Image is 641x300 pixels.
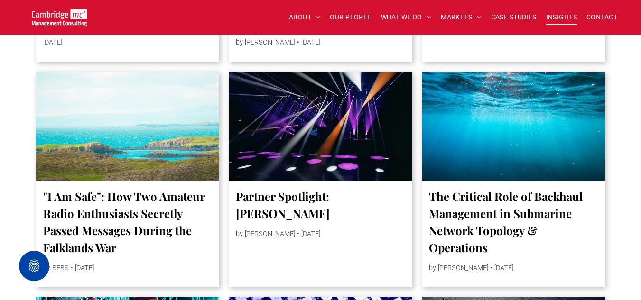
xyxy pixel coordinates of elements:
a: "I Am Safe": How Two Amateur Radio Enthusiasts Secretly Passed Messages During the Falklands War [43,188,213,256]
span: by [PERSON_NAME] [236,38,295,46]
a: ABOUT [284,10,325,25]
span: • [297,38,299,46]
span: [DATE] [43,38,62,46]
span: [DATE] [75,264,94,272]
a: MARKETS [436,10,486,25]
a: WHAT WE DO [376,10,437,25]
a: CONTACT [582,10,622,25]
a: CASE STUDIES [486,10,541,25]
span: [DATE] [301,38,320,46]
a: Orange and white spotlights on a purple stage, digital infrastructure [229,72,412,181]
span: • [71,264,73,272]
a: The Critical Role of Backhaul Management in Submarine Network Topology & Operations [429,188,598,256]
a: Your Business Transformed | Cambridge Management Consulting [32,10,87,20]
a: Murky gloom under the sea with light rays piercing from above, digital transformation [422,72,605,181]
span: by [PERSON_NAME] [236,230,295,238]
a: A heath-covered bay on the Falkland Islands, Procurement [36,72,220,181]
img: Go to Homepage [32,9,87,26]
a: INSIGHTS [541,10,582,25]
span: [DATE] [494,264,513,272]
span: • [490,264,492,272]
a: OUR PEOPLE [325,10,376,25]
span: by [PERSON_NAME] [429,264,488,272]
a: Partner Spotlight: [PERSON_NAME] [236,188,405,222]
span: [DATE] [301,230,320,238]
span: by BFBS [43,264,69,272]
span: • [297,230,299,238]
